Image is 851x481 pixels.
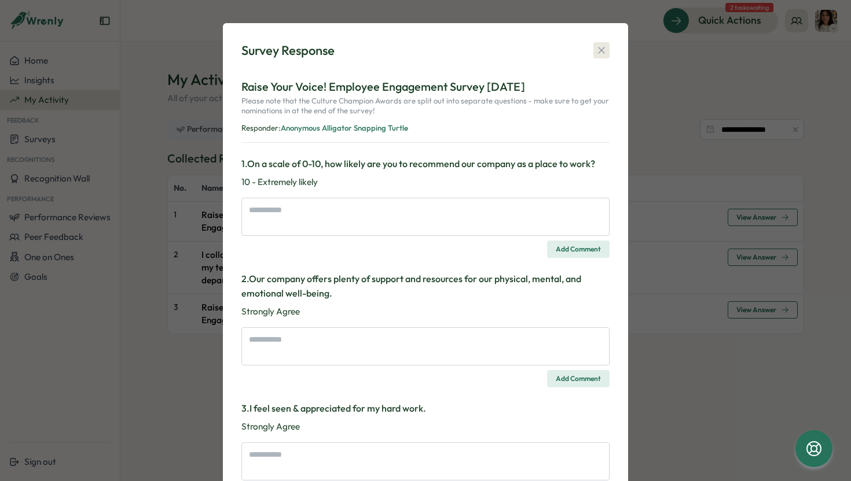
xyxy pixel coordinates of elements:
p: 10 - Extremely likely [241,176,610,188]
h3: 2 . Our company offers plenty of support and resources for our physical, mental, and emotional we... [241,272,610,301]
p: Please note that the Culture Champion Awards are split out into separate questions - make sure to... [241,96,610,121]
h3: 1 . On a scale of 0-10, how likely are you to recommend our company as a place to work? [241,157,610,171]
div: Survey Response [241,42,335,60]
span: Responder: [241,123,281,132]
span: Add Comment [556,371,601,387]
p: Strongly Agree [241,305,610,318]
p: Raise Your Voice! Employee Engagement Survey [DATE] [241,78,610,96]
span: Add Comment [556,241,601,257]
button: Add Comment [547,370,610,387]
h3: 3 . I feel seen & appreciated for my hard work. [241,401,610,416]
span: Anonymous Alligator Snapping Turtle [281,123,408,132]
p: Strongly Agree [241,420,610,433]
button: Add Comment [547,240,610,258]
